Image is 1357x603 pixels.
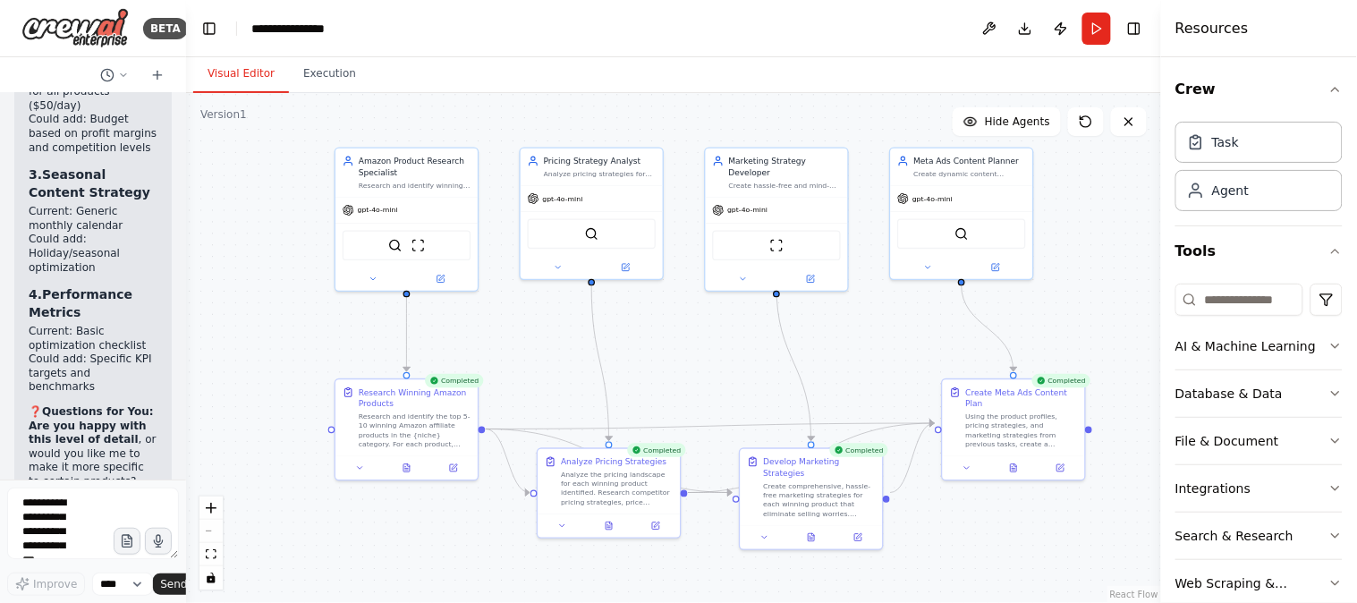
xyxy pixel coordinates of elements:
[561,456,666,468] div: Analyze Pricing Strategies
[593,260,658,275] button: Open in side panel
[544,156,656,167] div: Pricing Strategy Analyst
[114,528,140,555] button: Upload files
[29,205,157,233] li: Current: Generic monthly calendar
[729,181,841,190] div: Create hassle-free and mind-blowing marketing strategies for affiliate products that eliminate wo...
[359,156,471,179] div: Amazon Product Research Specialist
[889,148,1034,281] div: Meta Ads Content PlannerCreate dynamic content planning strategies for Meta (Facebook/Instagram) ...
[1175,115,1343,225] div: Crew
[913,169,1025,178] div: Create dynamic content planning strategies for Meta (Facebook/Instagram) ads campaigns that drive...
[1175,574,1328,592] div: Web Scraping & Browsing
[543,194,583,203] span: gpt-4o-mini
[289,55,370,93] button: Execution
[1175,323,1343,369] button: AI & Machine Learning
[838,531,878,545] button: Open in side panel
[486,418,935,435] g: Edge from f84f1a46-6c18-4008-812f-d359100cc604 to d2df75b1-c21f-42e7-8b3b-a23195872525
[1175,64,1343,115] button: Crew
[586,285,615,441] g: Edge from 00c0cc96-314d-4327-850f-0a48b6d3f4d7 to 8b343f8e-cf89-4077-890f-8dc5264c870f
[561,470,673,506] div: Analyze the pricing landscape for each winning product identified. Research competitor pricing st...
[966,386,1078,410] div: Create Meta Ads Content Plan
[912,194,953,203] span: gpt-4o-mini
[7,573,85,596] button: Improve
[1175,18,1249,39] h4: Resources
[408,272,473,286] button: Open in side panel
[891,418,935,498] g: Edge from 5e51cf36-caf9-4b8e-907c-0f4e7178d334 to d2df75b1-c21f-42e7-8b3b-a23195872525
[1212,133,1239,151] div: Task
[21,8,129,48] img: Logo
[359,181,471,190] div: Research and identify winning Amazon affiliate products in {niche} by analyzing market trends, sa...
[29,352,157,395] li: Could add: Specific KPI targets and benchmarks
[727,206,768,215] span: gpt-4o-mini
[1212,182,1249,200] div: Agent
[1175,418,1343,464] button: File & Document
[1175,513,1343,559] button: Search & Research
[520,148,665,281] div: Pricing Strategy AnalystAnalyze pricing strategies for winning products by researching competitor...
[29,285,157,321] h3: 4.
[770,239,785,253] img: ScrapeWebsiteTool
[1040,461,1080,475] button: Open in side panel
[544,169,656,178] div: Analyze pricing strategies for winning products by researching competitor prices, market position...
[359,412,471,449] div: Research and identify the top 5-10 winning Amazon affiliate products in the {niche} category. For...
[913,156,1025,167] div: Meta Ads Content Planner
[29,325,157,352] li: Current: Basic optimization checklist
[954,227,969,242] img: SerplyWebSearchTool
[1032,374,1091,388] div: Completed
[143,64,172,86] button: Start a new chat
[29,113,157,155] li: Could add: Budget based on profit margins and competition levels
[989,461,1039,475] button: View output
[963,260,1028,275] button: Open in side panel
[1175,385,1283,403] div: Database & Data
[359,386,471,410] div: Research Winning Amazon Products
[1175,465,1343,512] button: Integrations
[1175,480,1251,497] div: Integrations
[199,497,223,520] button: zoom in
[627,443,686,457] div: Completed
[585,519,634,533] button: View output
[1175,432,1279,450] div: File & Document
[739,448,884,550] div: CompletedDevelop Marketing StrategiesCreate comprehensive, hassle-free marketing strategies for e...
[358,206,398,215] span: gpt-4o-mini
[388,239,403,253] img: SerplyWebSearchTool
[160,577,187,591] span: Send
[778,272,844,286] button: Open in side panel
[382,461,431,475] button: View output
[585,227,599,242] img: SerplyWebSearchTool
[636,519,675,533] button: Open in side panel
[29,287,132,319] strong: Performance Metrics
[771,285,818,441] g: Edge from be00403e-bf54-4257-b483-439bf04b6941 to 5e51cf36-caf9-4b8e-907c-0f4e7178d334
[199,497,223,590] div: React Flow controls
[411,239,426,253] img: ScrapeWebsiteTool
[705,148,850,293] div: Marketing Strategy DeveloperCreate hassle-free and mind-blowing marketing strategies for affiliat...
[401,296,412,371] g: Edge from 151a8892-da73-40e0-b439-4e1ba22bf2c7 to f84f1a46-6c18-4008-812f-d359100cc604
[1122,16,1147,41] button: Hide right sidebar
[29,405,157,420] h2: ❓
[966,412,1078,449] div: Using the product profiles, pricing strategies, and marketing strategies from previous tasks, cre...
[33,577,77,591] span: Improve
[335,148,479,293] div: Amazon Product Research SpecialistResearch and identify winning Amazon affiliate products in {nic...
[729,156,841,179] div: Marketing Strategy Developer
[1175,226,1343,276] button: Tools
[956,285,1020,371] g: Edge from 273b53b1-ab99-4552-8889-dd196581e7af to d2df75b1-c21f-42e7-8b3b-a23195872525
[199,520,223,543] button: zoom out
[1110,590,1158,599] a: React Flow attribution
[1175,527,1293,545] div: Search & Research
[335,378,479,480] div: CompletedResearch Winning Amazon ProductsResearch and identify the top 5-10 winning Amazon affili...
[29,420,157,489] p: , or would you like me to make it more specific to certain products?
[42,405,154,418] strong: Questions for You:
[153,573,208,595] button: Send
[985,115,1050,129] span: Hide Agents
[199,543,223,566] button: fit view
[197,16,222,41] button: Hide left sidebar
[787,531,836,545] button: View output
[143,18,188,39] div: BETA
[829,443,888,457] div: Completed
[200,107,247,122] div: Version 1
[29,166,157,201] h3: 3.
[1175,370,1343,417] button: Database & Data
[29,420,147,446] strong: Are you happy with this level of detail
[193,55,289,93] button: Visual Editor
[199,566,223,590] button: toggle interactivity
[1175,337,1316,355] div: AI & Machine Learning
[145,528,172,555] button: Click to speak your automation idea
[763,456,875,480] div: Develop Marketing Strategies
[93,64,136,86] button: Switch to previous chat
